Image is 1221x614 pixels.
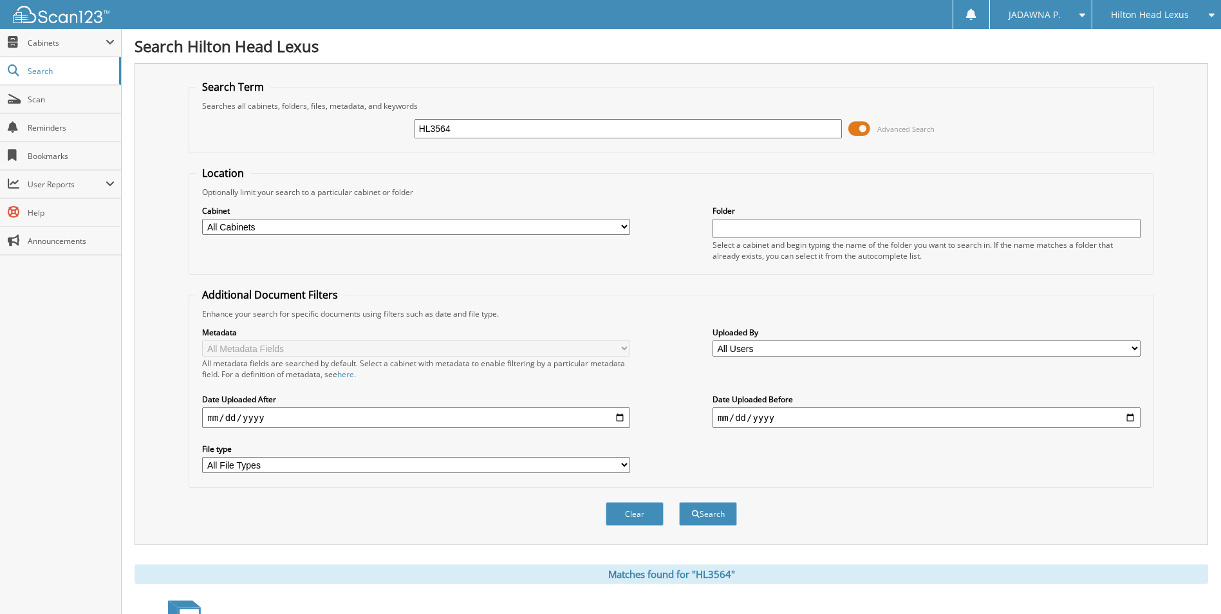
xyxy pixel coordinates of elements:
[28,151,115,162] span: Bookmarks
[877,124,935,134] span: Advanced Search
[202,205,630,216] label: Cabinet
[1111,11,1189,19] span: Hilton Head Lexus
[196,100,1146,111] div: Searches all cabinets, folders, files, metadata, and keywords
[713,407,1141,428] input: end
[713,394,1141,405] label: Date Uploaded Before
[28,94,115,105] span: Scan
[202,443,630,454] label: File type
[28,207,115,218] span: Help
[713,205,1141,216] label: Folder
[28,236,115,247] span: Announcements
[713,327,1141,338] label: Uploaded By
[713,239,1141,261] div: Select a cabinet and begin typing the name of the folder you want to search in. If the name match...
[135,35,1208,57] h1: Search Hilton Head Lexus
[202,327,630,338] label: Metadata
[196,288,344,302] legend: Additional Document Filters
[28,37,106,48] span: Cabinets
[196,80,270,94] legend: Search Term
[202,358,630,380] div: All metadata fields are searched by default. Select a cabinet with metadata to enable filtering b...
[337,369,354,380] a: here
[1009,11,1061,19] span: JADAWNA P.
[135,564,1208,584] div: Matches found for "HL3564"
[28,122,115,133] span: Reminders
[196,166,250,180] legend: Location
[28,179,106,190] span: User Reports
[202,394,630,405] label: Date Uploaded After
[606,502,664,526] button: Clear
[28,66,113,77] span: Search
[196,187,1146,198] div: Optionally limit your search to a particular cabinet or folder
[13,6,109,23] img: scan123-logo-white.svg
[202,407,630,428] input: start
[679,502,737,526] button: Search
[196,308,1146,319] div: Enhance your search for specific documents using filters such as date and file type.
